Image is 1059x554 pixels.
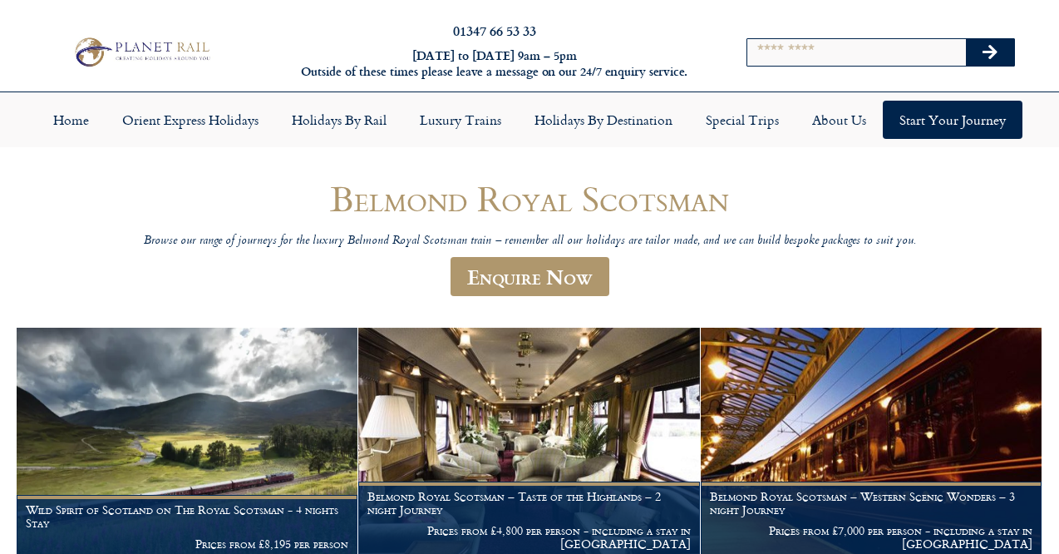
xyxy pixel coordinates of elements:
[367,490,690,517] h1: Belmond Royal Scotsman – Taste of the Highlands – 2 night Journey
[689,101,795,139] a: Special Trips
[69,34,214,69] img: Planet Rail Train Holidays Logo
[710,490,1032,517] h1: Belmond Royal Scotsman – Western Scenic Wonders – 3 night Journey
[883,101,1022,139] a: Start your Journey
[710,524,1032,551] p: Prices from £7,000 per person - including a stay in [GEOGRAPHIC_DATA]
[451,257,609,296] a: Enquire Now
[518,101,689,139] a: Holidays by Destination
[106,101,275,139] a: Orient Express Holidays
[453,21,536,40] a: 01347 66 53 33
[367,524,690,551] p: Prices from £4,800 per person - including a stay in [GEOGRAPHIC_DATA]
[8,101,1051,139] nav: Menu
[966,39,1014,66] button: Search
[37,101,106,139] a: Home
[275,101,403,139] a: Holidays by Rail
[795,101,883,139] a: About Us
[131,234,928,250] p: Browse our range of journeys for the luxury Belmond Royal Scotsman train – remember all our holid...
[131,179,928,218] h1: Belmond Royal Scotsman
[403,101,518,139] a: Luxury Trains
[26,503,348,530] h1: Wild Spirit of Scotland on The Royal Scotsman - 4 nights Stay
[26,537,348,551] p: Prices from £8,195 per person
[287,48,702,79] h6: [DATE] to [DATE] 9am – 5pm Outside of these times please leave a message on our 24/7 enquiry serv...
